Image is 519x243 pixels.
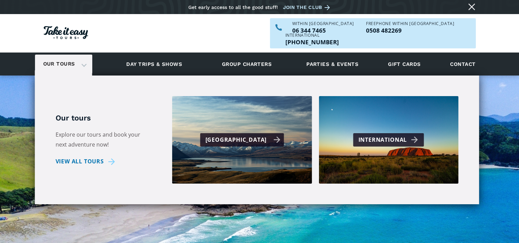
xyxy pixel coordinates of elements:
div: Freephone WITHIN [GEOGRAPHIC_DATA] [366,22,454,26]
a: Parties & events [303,55,362,73]
h5: Our tours [56,113,152,123]
a: Group charters [213,55,280,73]
div: Our tours [35,55,92,73]
a: Call us within NZ on 063447465 [292,27,354,33]
a: Join the club [283,3,332,12]
a: Call us freephone within NZ on 0508482269 [366,27,454,33]
a: Homepage [44,23,88,44]
div: Get early access to all the good stuff! [188,4,278,10]
img: Take it easy Tours logo [44,26,88,39]
p: 0508 482269 [366,27,454,33]
a: Call us outside of NZ on +6463447465 [285,39,339,45]
a: Close message [466,1,477,12]
a: Day trips & shows [118,55,191,73]
a: Contact [447,55,479,73]
a: International [319,96,459,184]
p: Explore our tours and book your next adventure now! [56,130,152,150]
a: [GEOGRAPHIC_DATA] [172,96,312,184]
div: International [358,135,421,145]
p: 06 344 7465 [292,27,354,33]
a: Gift cards [385,55,424,73]
div: WITHIN [GEOGRAPHIC_DATA] [292,22,354,26]
div: International [285,33,339,37]
nav: Our tours [35,76,479,204]
a: View all tours [56,157,118,166]
div: [GEOGRAPHIC_DATA] [205,135,280,145]
p: [PHONE_NUMBER] [285,39,339,45]
a: Our tours [38,56,80,72]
